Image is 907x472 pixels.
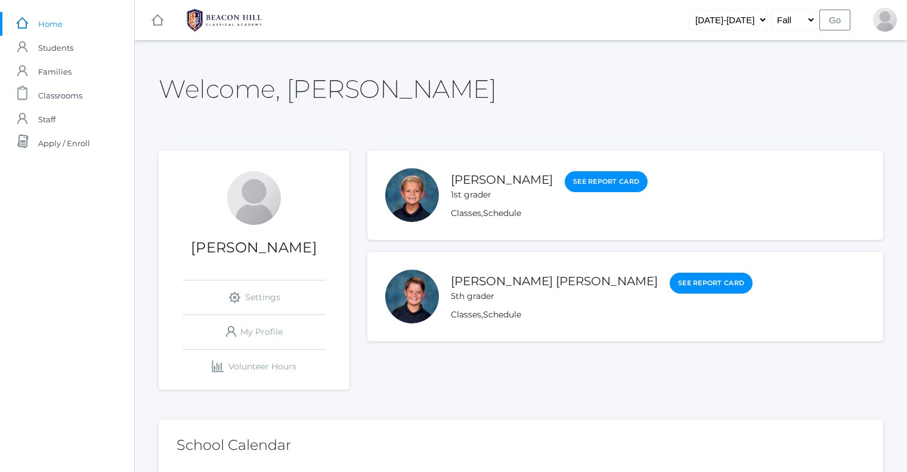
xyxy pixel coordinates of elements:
a: Schedule [483,309,521,320]
a: Classes [451,309,481,320]
div: 1st grader [451,189,553,201]
div: , [451,309,753,321]
span: Home [38,12,63,36]
a: See Report Card [670,273,753,294]
a: [PERSON_NAME] [451,172,553,187]
a: Settings [182,280,326,314]
a: Volunteer Hours [182,350,326,384]
h1: [PERSON_NAME] [159,240,349,255]
h2: School Calendar [177,437,865,453]
div: 5th grader [451,290,658,303]
div: Danielle Roberts [227,171,281,225]
input: Go [819,10,850,30]
div: Brooks Roberts [385,168,439,222]
a: See Report Card [565,171,648,192]
span: Staff [38,107,55,131]
span: Apply / Enroll [38,131,90,155]
a: My Profile [182,315,326,349]
h2: Welcome, [PERSON_NAME] [159,75,496,103]
div: , [451,207,648,220]
span: Students [38,36,73,60]
a: Classes [451,208,481,218]
a: Schedule [483,208,521,218]
a: [PERSON_NAME] [PERSON_NAME] [451,274,658,288]
div: Ryder Roberts [385,270,439,323]
span: Classrooms [38,84,82,107]
span: Families [38,60,72,84]
div: Danielle Roberts [873,8,897,32]
img: BHCALogos-05-308ed15e86a5a0abce9b8dd61676a3503ac9727e845dece92d48e8588c001991.png [179,5,269,35]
